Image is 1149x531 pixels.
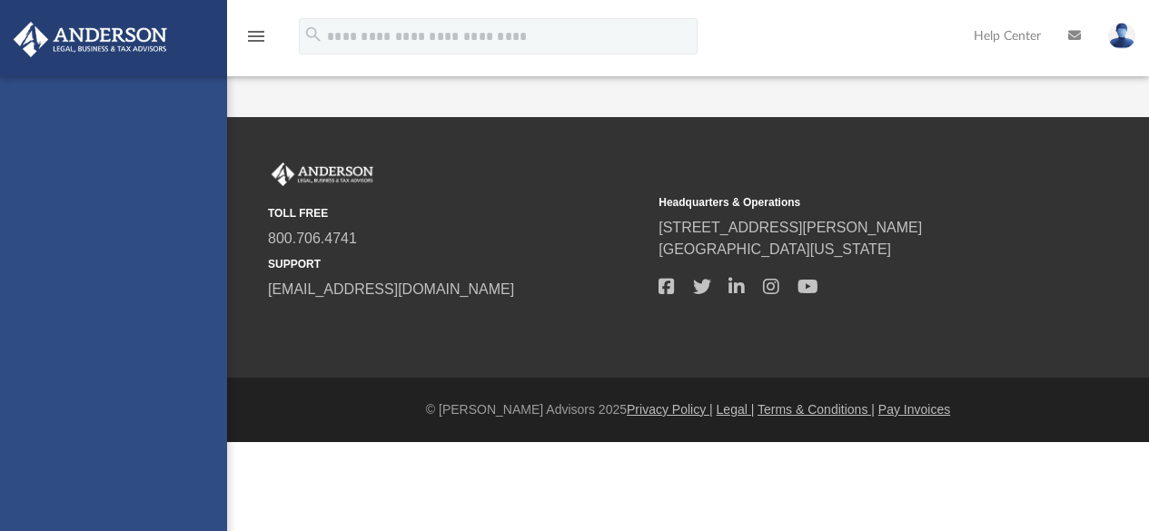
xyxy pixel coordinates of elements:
[227,400,1149,419] div: © [PERSON_NAME] Advisors 2025
[268,205,646,221] small: TOLL FREE
[245,34,267,47] a: menu
[245,25,267,47] i: menu
[268,231,357,246] a: 800.706.4741
[8,22,173,57] img: Anderson Advisors Platinum Portal
[268,162,377,186] img: Anderson Advisors Platinum Portal
[303,25,323,44] i: search
[717,402,755,417] a: Legal |
[627,402,713,417] a: Privacy Policy |
[1108,23,1135,49] img: User Pic
[268,281,514,297] a: [EMAIL_ADDRESS][DOMAIN_NAME]
[659,241,891,257] a: [GEOGRAPHIC_DATA][US_STATE]
[758,402,875,417] a: Terms & Conditions |
[659,194,1036,211] small: Headquarters & Operations
[878,402,950,417] a: Pay Invoices
[268,256,646,272] small: SUPPORT
[659,220,922,235] a: [STREET_ADDRESS][PERSON_NAME]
